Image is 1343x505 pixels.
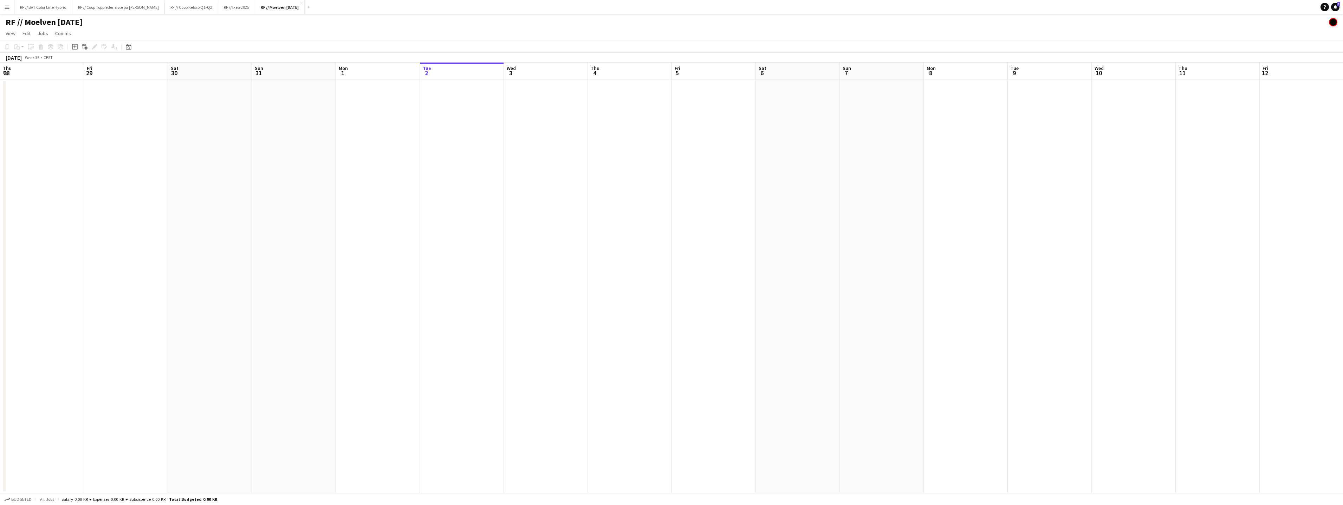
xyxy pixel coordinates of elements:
span: All jobs [39,497,56,502]
button: RF // Coop Toppledermøte på [PERSON_NAME] [72,0,165,14]
span: Week 35 [23,55,41,60]
a: Jobs [35,29,51,38]
span: Thu [3,65,12,71]
span: View [6,30,15,37]
span: 4 [590,69,599,77]
span: 30 [170,69,179,77]
span: 5 [674,69,680,77]
span: 6 [758,69,766,77]
span: 1 [338,69,348,77]
div: [DATE] [6,54,22,61]
span: Tue [423,65,431,71]
span: Mon [927,65,936,71]
span: 11 [1177,69,1187,77]
span: Sun [843,65,851,71]
span: Fri [1263,65,1268,71]
span: Tue [1011,65,1019,71]
span: 8 [926,69,936,77]
span: Fri [87,65,92,71]
span: Total Budgeted 0.00 KR [169,497,217,502]
a: Comms [52,29,74,38]
span: Jobs [38,30,48,37]
button: RF // Moelven [DATE] [255,0,305,14]
span: 29 [86,69,92,77]
span: Sun [255,65,263,71]
span: 9 [1010,69,1019,77]
div: CEST [44,55,53,60]
span: Mon [339,65,348,71]
span: Sat [171,65,179,71]
span: Sat [759,65,766,71]
span: Wed [1095,65,1104,71]
span: 31 [254,69,263,77]
app-user-avatar: Hin Shing Cheung [1329,18,1337,26]
div: Salary 0.00 KR + Expenses 0.00 KR + Subsistence 0.00 KR = [61,497,217,502]
a: View [3,29,18,38]
span: Comms [55,30,71,37]
button: RF // BAT Color Line Hybrid [14,0,72,14]
span: 2 [422,69,431,77]
span: 3 [506,69,516,77]
button: RF // Coop Kebab Q1-Q2 [165,0,218,14]
span: Wed [507,65,516,71]
button: RF // Ikea 2025 [218,0,255,14]
span: Edit [22,30,31,37]
span: 7 [842,69,851,77]
a: 1 [1331,3,1339,11]
button: Budgeted [4,496,33,503]
span: Thu [1179,65,1187,71]
span: 12 [1261,69,1268,77]
h1: RF // Moelven [DATE] [6,17,83,27]
span: Thu [591,65,599,71]
span: 10 [1094,69,1104,77]
a: Edit [20,29,33,38]
span: 1 [1337,2,1340,6]
span: Fri [675,65,680,71]
span: 28 [2,69,12,77]
span: Budgeted [11,497,32,502]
